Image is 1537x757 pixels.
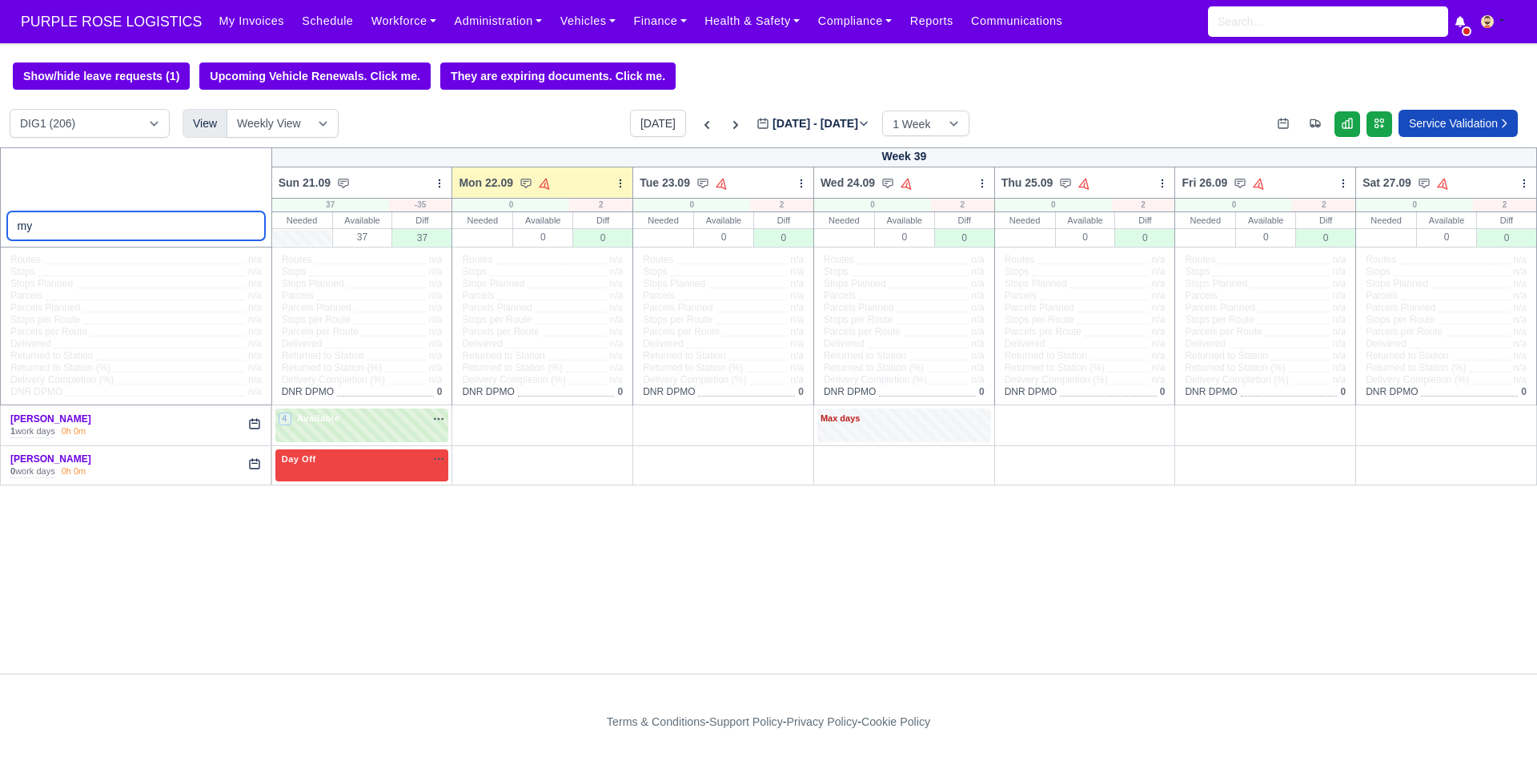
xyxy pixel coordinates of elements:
span: n/a [609,314,623,325]
div: Diff [1296,212,1355,228]
div: 0 [995,199,1112,211]
span: n/a [248,374,262,385]
span: n/a [1513,338,1527,349]
span: Parcels per Route [1005,326,1082,338]
div: 0 [573,228,632,247]
a: Support Policy [709,715,783,728]
span: Routes [824,254,854,266]
div: 0 [513,228,572,245]
span: Delivered [824,338,865,350]
span: n/a [790,362,804,373]
span: Routes [1005,254,1035,266]
span: Parcels Planned [1005,302,1074,314]
span: Stops per Route [282,314,351,326]
span: n/a [790,314,804,325]
span: n/a [248,314,262,325]
span: n/a [971,374,985,385]
span: n/a [609,326,623,337]
span: DNR DPMO [1185,386,1237,398]
a: Communications [962,6,1072,37]
div: Diff [754,212,813,228]
span: Delivery Completion (%) [462,374,565,386]
span: DNR DPMO [1366,386,1418,398]
span: Delivered [1005,338,1045,350]
a: Reports [901,6,962,37]
div: Needed [452,212,512,228]
div: 2 [1473,199,1536,211]
span: n/a [1332,266,1346,277]
div: Max days [821,412,988,426]
div: work days [10,425,55,438]
span: n/a [1152,254,1166,265]
div: Week 39 [271,147,1536,167]
span: Stops Planned [462,278,524,290]
span: n/a [790,350,804,361]
div: 37 [272,199,389,211]
div: Available [333,212,392,228]
span: DNR DPMO [282,386,334,398]
span: Returned to Station (%) [824,362,924,374]
span: Parcels per Route [824,326,901,338]
span: n/a [971,326,985,337]
span: Routes [462,254,492,266]
a: Cookie Policy [861,715,930,728]
span: Stops per Route [1366,314,1435,326]
span: Returned to Station [282,350,364,362]
span: n/a [429,290,443,301]
div: 2 [931,199,994,211]
span: DNR DPMO [462,386,514,398]
span: Delivery Completion (%) [282,374,385,386]
div: Available [1056,212,1115,228]
div: 0 [1477,228,1536,247]
span: n/a [1152,374,1166,385]
span: PURPLE ROSE LOGISTICS [13,6,210,38]
span: Stops [1005,266,1029,278]
span: n/a [429,350,443,361]
div: Needed [633,212,693,228]
span: n/a [609,374,623,385]
span: Stops Planned [10,278,73,290]
span: Returned to Station [824,350,906,362]
div: 2 [569,199,632,211]
span: 0 [617,386,623,397]
span: n/a [1513,254,1527,265]
div: Needed [814,212,874,228]
span: n/a [790,302,804,313]
span: n/a [248,254,262,265]
span: n/a [609,338,623,349]
span: Delivered [643,338,684,350]
span: n/a [248,302,262,313]
span: Sun 21.09 [279,175,331,191]
a: They are expiring documents. Click me. [440,62,676,90]
span: n/a [1152,302,1166,313]
span: n/a [790,290,804,301]
span: Stops Planned [282,278,344,290]
iframe: Chat Widget [1457,680,1537,757]
span: n/a [1332,350,1346,361]
span: n/a [971,266,985,277]
span: Parcels per Route [1185,326,1262,338]
div: 0 [1296,228,1355,247]
span: Parcels [462,290,494,302]
span: Stops per Route [462,314,532,326]
div: 0 [694,228,753,245]
a: Compliance [809,6,901,37]
span: Stops [282,266,307,278]
div: View [183,109,227,138]
div: 0h 0m [62,425,86,438]
a: Service Validation [1399,110,1518,137]
strong: 0 [10,466,15,476]
span: Parcels Planned [1366,302,1435,314]
span: Parcels per Route [1366,326,1443,338]
span: Parcels [824,290,856,302]
span: Available [294,413,343,424]
span: n/a [971,314,985,325]
span: Delivery Completion (%) [643,374,746,386]
input: Search... [1208,6,1448,37]
span: Returned to Station [462,350,544,362]
strong: 1 [10,426,15,436]
span: n/a [790,374,804,385]
span: Returned to Station (%) [1366,362,1466,374]
div: Needed [1175,212,1235,228]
